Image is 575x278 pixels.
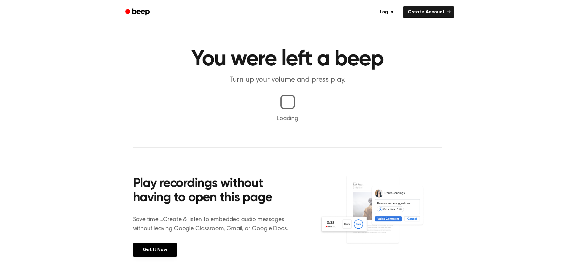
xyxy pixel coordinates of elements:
h2: Play recordings without having to open this page [133,177,296,205]
a: Log in [374,5,399,19]
a: Get It Now [133,243,177,257]
h1: You were left a beep [133,48,442,70]
a: Beep [121,6,155,18]
p: Turn up your volume and press play. [172,75,404,85]
a: Create Account [403,6,454,18]
p: Save time....Create & listen to embedded audio messages without leaving Google Classroom, Gmail, ... [133,215,296,233]
img: Voice Comments on Docs and Recording Widget [320,175,442,256]
p: Loading [7,114,568,123]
